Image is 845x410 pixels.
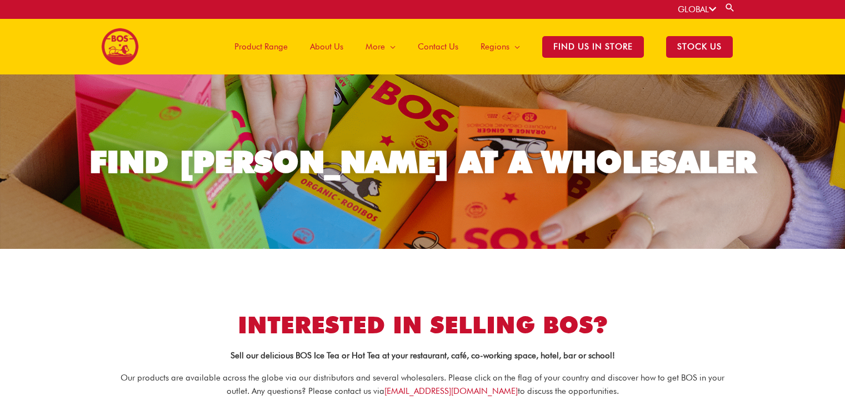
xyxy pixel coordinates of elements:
[112,310,734,341] h2: interested in selling BOS?
[407,19,469,74] a: Contact Us
[384,386,518,396] a: [EMAIL_ADDRESS][DOMAIN_NAME]
[481,30,509,63] span: Regions
[366,30,385,63] span: More
[354,19,407,74] a: More
[655,19,744,74] a: STOCK US
[299,19,354,74] a: About Us
[724,2,736,13] a: Search button
[531,19,655,74] a: Find Us in Store
[310,30,343,63] span: About Us
[542,36,644,58] span: Find Us in Store
[418,30,458,63] span: Contact Us
[678,4,716,14] a: GLOBAL
[112,371,734,399] div: Our products are available across the globe via our distributors and several wholesalers. Please ...
[469,19,531,74] a: Regions
[89,147,756,177] div: FIND [PERSON_NAME] AT A WHOLESALER
[215,19,744,74] nav: Site Navigation
[101,28,139,66] img: BOS logo finals-200px
[112,352,734,360] p: Sell our delicious BOS Ice Tea or Hot Tea at your restaurant, café, co-working space, hotel, bar ...
[666,36,733,58] span: STOCK US
[234,30,288,63] span: Product Range
[223,19,299,74] a: Product Range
